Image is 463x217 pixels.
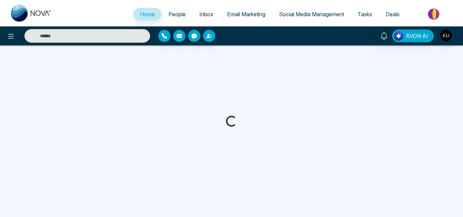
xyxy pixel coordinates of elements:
button: AVON AI [392,29,434,42]
img: User Avatar [440,30,452,41]
span: People [168,11,186,18]
a: Email Marketing [220,8,272,21]
span: Email Marketing [227,11,265,18]
span: Tasks [358,11,372,18]
a: Home [133,8,162,21]
a: Inbox [193,8,220,21]
span: Inbox [199,11,214,18]
span: Home [140,11,155,18]
img: Lead Flow [394,31,403,41]
span: Deals [386,11,400,18]
img: Market-place.gif [410,6,459,22]
a: Deals [379,8,406,21]
a: Tasks [351,8,379,21]
span: Social Media Management [279,11,344,18]
a: Social Media Management [272,8,351,21]
span: AVON AI [406,32,428,40]
img: Nova CRM Logo [11,5,52,22]
a: People [162,8,193,21]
